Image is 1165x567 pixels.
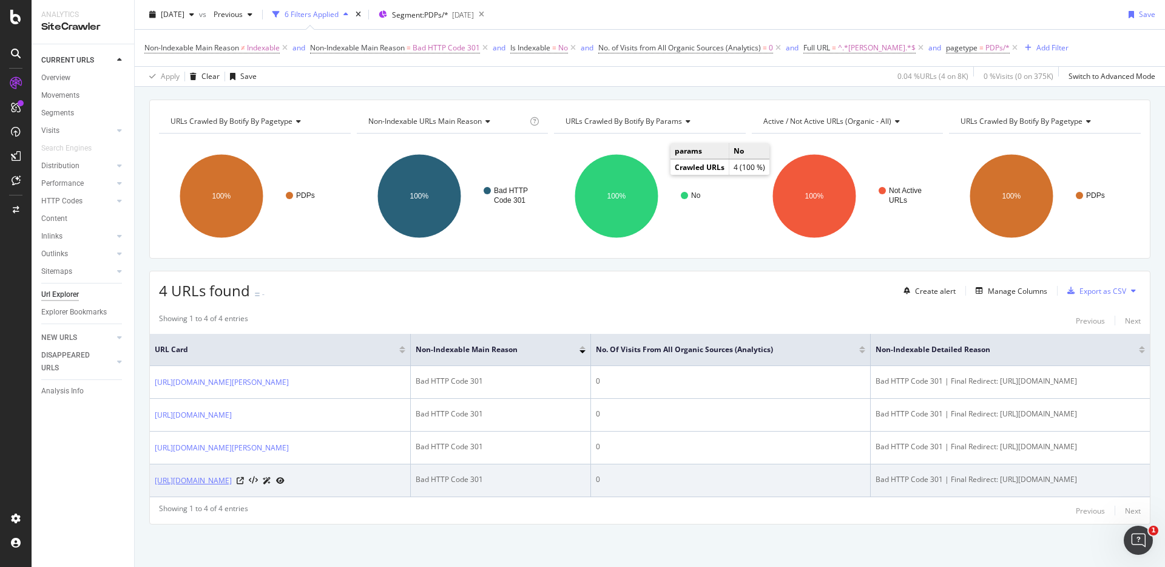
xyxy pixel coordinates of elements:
div: 0 % Visits ( 0 on 375K ) [984,71,1053,81]
div: 0 [596,474,865,485]
h4: URLs Crawled By Botify By pagetype [168,112,340,131]
span: = [552,42,556,53]
svg: A chart. [752,143,942,249]
button: 6 Filters Applied [268,5,353,24]
div: Analysis Info [41,385,84,398]
button: Apply [144,67,180,86]
div: Segments [41,107,74,120]
text: 100% [212,192,231,200]
text: No [691,191,701,200]
button: and [928,42,941,53]
a: DISAPPEARED URLS [41,349,113,375]
div: Switch to Advanced Mode [1069,71,1155,81]
text: PDPs [296,191,315,200]
td: 4 (100 %) [729,160,770,175]
span: URLs Crawled By Botify By params [566,116,682,126]
div: Create alert [915,286,956,296]
span: Non-Indexable URLs Main Reason [368,116,482,126]
text: 100% [410,192,428,200]
div: Clear [201,71,220,81]
div: Bad HTTP Code 301 | Final Redirect: [URL][DOMAIN_NAME] [876,474,1145,485]
span: pagetype [946,42,978,53]
div: Sitemaps [41,265,72,278]
h4: Active / Not Active URLs [761,112,933,131]
a: Outlinks [41,248,113,260]
div: Outlinks [41,248,68,260]
button: Previous [1076,313,1105,328]
span: 4 URLs found [159,280,250,300]
div: Bad HTTP Code 301 | Final Redirect: [URL][DOMAIN_NAME] [876,441,1145,452]
span: Non-Indexable Detailed Reason [876,344,1121,355]
div: 0 [596,441,865,452]
div: Movements [41,89,79,102]
span: No. of Visits from All Organic Sources (Analytics) [596,344,841,355]
button: Next [1125,313,1141,328]
text: PDPs [1086,191,1105,200]
span: URL Card [155,344,396,355]
div: SiteCrawler [41,20,124,34]
a: NEW URLS [41,331,113,344]
button: Previous [209,5,257,24]
a: [URL][DOMAIN_NAME] [155,475,232,487]
div: Bad HTTP Code 301 | Final Redirect: [URL][DOMAIN_NAME] [876,409,1145,419]
div: Next [1125,506,1141,516]
a: Search Engines [41,142,104,155]
button: Save [225,67,257,86]
div: Add Filter [1036,42,1069,53]
a: [URL][DOMAIN_NAME][PERSON_NAME] [155,442,289,454]
div: [DATE] [452,10,474,20]
span: Is Indexable [510,42,550,53]
div: Bad HTTP Code 301 [416,409,586,419]
button: Save [1124,5,1155,24]
a: URL Inspection [276,474,285,487]
button: and [581,42,593,53]
text: 100% [1002,192,1021,200]
div: Search Engines [41,142,92,155]
div: 0 [596,376,865,387]
span: URLs Crawled By Botify By pagetype [961,116,1082,126]
div: HTTP Codes [41,195,83,208]
span: Previous [209,9,243,19]
span: Non-Indexable Main Reason [144,42,239,53]
div: times [353,8,363,21]
div: Apply [161,71,180,81]
div: - [262,289,265,299]
div: 0 [596,409,865,419]
img: Equal [255,293,260,296]
span: = [832,42,836,53]
div: DISAPPEARED URLS [41,349,103,375]
button: and [493,42,505,53]
button: Switch to Advanced Mode [1064,67,1155,86]
button: Create alert [899,281,956,300]
button: Export as CSV [1062,281,1126,300]
div: Save [1139,9,1155,19]
a: Movements [41,89,126,102]
span: Active / Not Active URLs (organic - all) [763,116,891,126]
div: Save [240,71,257,81]
div: Distribution [41,160,79,172]
a: Inlinks [41,230,113,243]
text: Not Active [889,186,922,195]
a: Visit Online Page [237,477,244,484]
h4: URLs Crawled By Botify By pagetype [958,112,1130,131]
div: Manage Columns [988,286,1047,296]
div: and [292,42,305,53]
div: CURRENT URLS [41,54,94,67]
text: URLs [889,196,907,205]
div: Explorer Bookmarks [41,306,107,319]
svg: A chart. [949,143,1139,249]
span: ≠ [241,42,245,53]
a: Overview [41,72,126,84]
span: URLs Crawled By Botify By pagetype [171,116,292,126]
button: [DATE] [144,5,199,24]
svg: A chart. [159,143,349,249]
button: Clear [185,67,220,86]
div: Showing 1 to 4 of 4 entries [159,503,248,518]
div: Url Explorer [41,288,79,301]
div: Bad HTTP Code 301 [416,376,586,387]
span: 2025 Aug. 3rd [161,9,184,19]
div: Showing 1 to 4 of 4 entries [159,313,248,328]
